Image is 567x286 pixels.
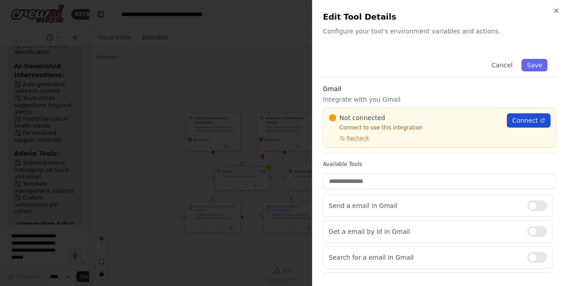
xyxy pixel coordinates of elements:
p: Configure your tool's environment variables and actions. [323,27,556,36]
p: Search for a email in Gmail [329,253,520,262]
p: Integrate with you Gmail [323,95,556,104]
button: Save [522,59,547,71]
button: Cancel [486,59,518,71]
span: Connect [512,116,538,125]
span: Not connected [340,113,385,122]
p: Send a email in Gmail [329,201,520,210]
h3: Gmail [323,84,556,93]
label: Available Tools [323,161,556,168]
button: Recheck [329,135,369,142]
p: Connect to use this integration [329,124,502,131]
a: Connect [507,113,551,128]
h2: Edit Tool Details [323,11,556,23]
span: Recheck [347,135,369,142]
p: Get a email by id in Gmail [329,227,520,236]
